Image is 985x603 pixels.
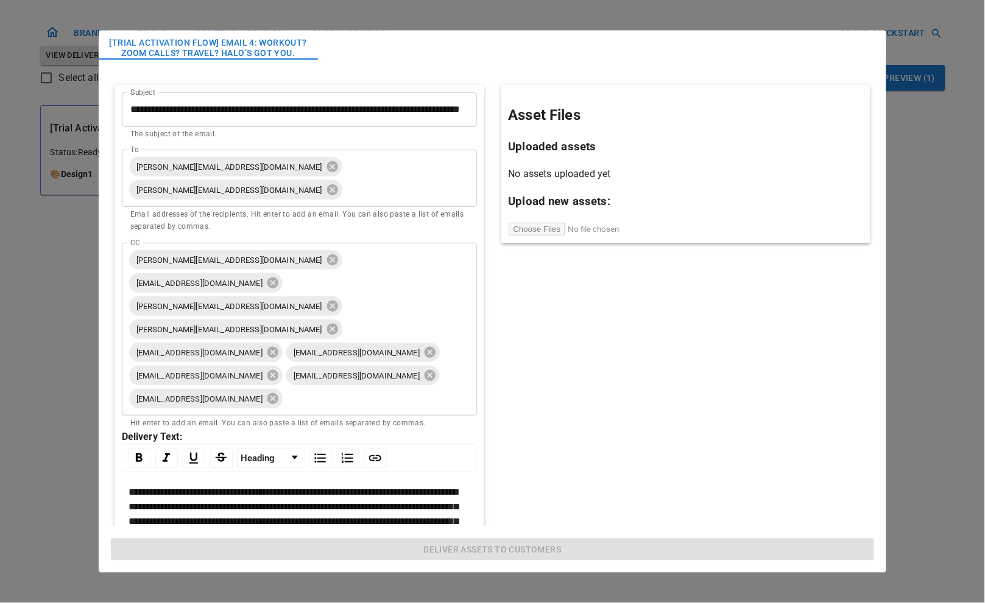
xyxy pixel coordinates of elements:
[130,417,468,430] p: Hit enter to add an email. You can also paste a list of emails separated by commas.
[235,448,307,468] div: rdw-block-control
[129,296,342,316] div: [PERSON_NAME][EMAIL_ADDRESS][DOMAIN_NAME]
[307,448,362,468] div: rdw-list-control
[125,448,235,468] div: rdw-inline-control
[286,366,440,385] div: [EMAIL_ADDRESS][DOMAIN_NAME]
[130,144,139,155] label: To
[129,392,270,406] span: [EMAIL_ADDRESS][DOMAIN_NAME]
[129,369,270,383] span: [EMAIL_ADDRESS][DOMAIN_NAME]
[129,346,270,360] span: [EMAIL_ADDRESS][DOMAIN_NAME]
[509,104,864,126] h2: Asset Files
[130,87,155,97] label: Subject
[238,449,305,467] a: Block Type
[286,343,440,362] div: [EMAIL_ADDRESS][DOMAIN_NAME]
[129,366,283,385] div: [EMAIL_ADDRESS][DOMAIN_NAME]
[337,448,359,468] div: Ordered
[129,319,342,339] div: [PERSON_NAME][EMAIL_ADDRESS][DOMAIN_NAME]
[130,209,468,233] p: Email addresses of the recipients. Hit enter to add an email. You can also paste a list of emails...
[129,157,342,176] div: [PERSON_NAME][EMAIL_ADDRESS][DOMAIN_NAME]
[309,448,332,468] div: Unordered
[129,180,342,200] div: [PERSON_NAME][EMAIL_ADDRESS][DOMAIN_NAME]
[509,193,864,210] h3: Upload new assets:
[129,273,283,293] div: [EMAIL_ADDRESS][DOMAIN_NAME]
[509,138,864,155] h3: Uploaded assets
[129,183,330,197] span: [PERSON_NAME][EMAIL_ADDRESS][DOMAIN_NAME]
[129,322,330,336] span: [PERSON_NAME][EMAIL_ADDRESS][DOMAIN_NAME]
[237,448,305,468] div: rdw-dropdown
[364,448,387,468] div: Link
[129,160,330,174] span: [PERSON_NAME][EMAIL_ADDRESS][DOMAIN_NAME]
[129,299,330,313] span: [PERSON_NAME][EMAIL_ADDRESS][DOMAIN_NAME]
[509,167,864,181] p: No assets uploaded yet
[286,346,427,360] span: [EMAIL_ADDRESS][DOMAIN_NAME]
[210,448,233,468] div: Strikethrough
[122,431,183,442] strong: Delivery Text:
[129,250,342,270] div: [PERSON_NAME][EMAIL_ADDRESS][DOMAIN_NAME]
[130,128,468,141] p: The subject of the email.
[122,444,477,472] div: rdw-toolbar
[286,369,427,383] span: [EMAIL_ADDRESS][DOMAIN_NAME]
[129,343,283,362] div: [EMAIL_ADDRESS][DOMAIN_NAME]
[155,448,178,468] div: Italic
[129,253,330,267] span: [PERSON_NAME][EMAIL_ADDRESS][DOMAIN_NAME]
[183,448,205,468] div: Underline
[130,237,139,248] label: CC
[129,389,283,408] div: [EMAIL_ADDRESS][DOMAIN_NAME]
[362,448,389,468] div: rdw-link-control
[99,30,318,66] button: [Trial Activation Flow] Email 4: Workout? Zoom Calls? Travel? Halo’s Got You.
[129,276,270,290] span: [EMAIL_ADDRESS][DOMAIN_NAME]
[128,448,150,468] div: Bold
